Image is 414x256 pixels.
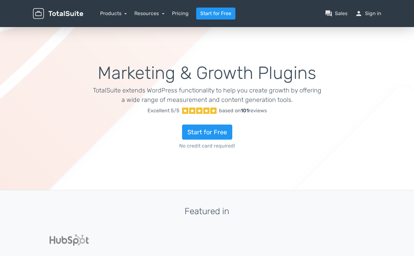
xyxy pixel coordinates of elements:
span: question_answer [325,10,332,17]
span: person [355,10,363,17]
a: Products [100,10,127,16]
a: Excellent 5/5 based on101reviews [93,104,321,117]
div: based on reviews [219,107,267,114]
strong: 101 [241,108,249,114]
a: Start for Free [196,8,235,19]
p: TotalSuite extends WordPress functionality to help you create growth by offering a wide range of ... [93,86,321,104]
img: Hubspot [50,234,89,246]
h3: Featured in [33,207,381,216]
span: No credit card required! [93,142,321,150]
h1: Marketing & Growth Plugins [93,64,321,83]
a: personSign in [355,10,381,17]
a: Resources [134,10,164,16]
span: Excellent 5/5 [148,107,180,114]
a: question_answerSales [325,10,347,17]
img: TotalSuite for WordPress [33,8,83,19]
a: Start for Free [182,125,232,140]
a: Pricing [172,10,189,17]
